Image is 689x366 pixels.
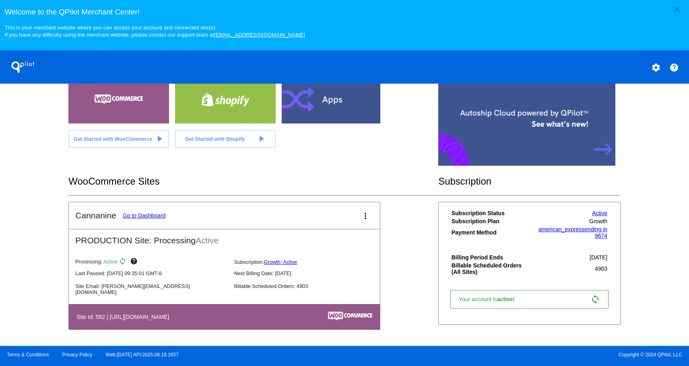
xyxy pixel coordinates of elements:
[438,176,621,187] h2: Subscription
[130,257,140,267] mat-icon: help
[538,226,607,239] a: american_expressending in 9674
[62,352,93,358] a: Privacy Policy
[106,352,179,358] a: Web:[DATE] API:2025.08.19.1657
[4,8,684,16] h3: Welcome to the QPilot Merchant Center!
[103,259,118,265] span: Active
[451,226,530,239] th: Payment Method
[264,259,297,265] a: Growth: Active
[75,211,116,220] h2: Cannanine
[7,59,39,75] h1: QPilot
[592,210,607,216] a: Active
[214,32,305,38] a: [EMAIL_ADDRESS][DOMAIN_NAME]
[196,236,219,245] span: Active
[75,283,227,295] p: Site Email: [PERSON_NAME][EMAIL_ADDRESS][DOMAIN_NAME]
[123,212,166,219] a: Go to Dashboard
[328,312,372,321] img: c53aa0e5-ae75-48aa-9bee-956650975ee5
[595,265,607,272] span: 4903
[74,136,152,142] span: Get Started with WooCommerce
[76,314,173,320] h4: Site Id: 582 | [URL][DOMAIN_NAME]
[68,176,438,187] h2: WooCommerce Sites
[361,211,370,221] mat-icon: more_vert
[7,352,49,358] a: Terms & Conditions
[351,352,682,358] span: Copyright © 2024 QPilot, LLC
[69,229,380,245] h2: PRODUCTION Site: Processing
[4,25,305,38] small: This is your merchant website where you can access your account and connected site(s). If you hav...
[538,226,584,232] span: american_express
[451,210,530,217] th: Subscription Status
[451,218,530,225] th: Subscription Plan
[450,290,609,308] a: Your account isactive! sync
[672,5,682,14] mat-icon: close
[256,134,266,144] mat-icon: play_arrow
[651,63,661,72] mat-icon: settings
[497,296,519,302] span: active!
[185,136,245,142] span: Get Started with Shopify
[459,296,523,302] span: Your account is
[234,283,386,289] p: Billable Scheduled Orders: 4903
[75,257,227,267] p: Processing:
[451,254,530,261] th: Billing Period Ends
[589,218,607,224] span: Growth
[119,257,128,267] mat-icon: sync
[175,130,276,148] a: Get Started with Shopify
[75,270,227,276] p: Last Paused: [DATE] 09:35:01 GMT-8
[234,270,386,276] p: Next Billing Date: [DATE]
[590,254,607,261] span: [DATE]
[68,130,169,148] a: Get Started with WooCommerce
[234,259,386,265] p: Subscription:
[590,294,600,304] mat-icon: sync
[451,262,530,276] th: Billable Scheduled Orders (All Sites)
[669,63,679,72] mat-icon: help
[155,134,164,144] mat-icon: play_arrow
